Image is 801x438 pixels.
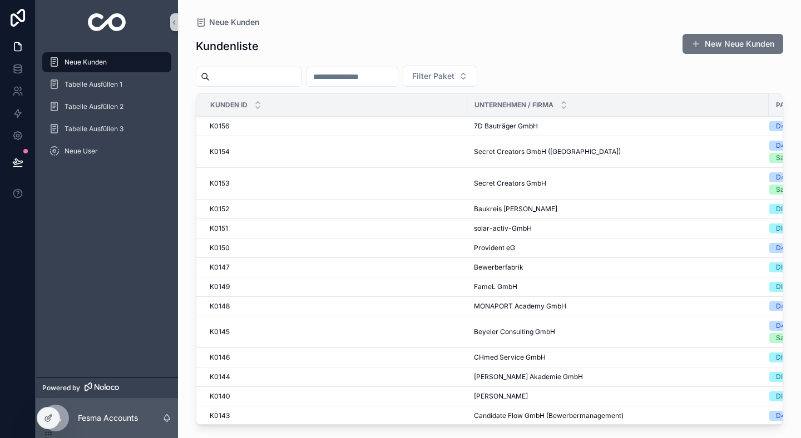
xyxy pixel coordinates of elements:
[474,282,762,291] a: FameL GmbH
[209,17,259,28] span: Neue Kunden
[474,122,538,131] span: 7D Bauträger GmbH
[403,66,477,87] button: Select Button
[210,302,230,311] span: K0148
[776,321,790,331] div: D4U
[210,282,230,291] span: K0149
[474,392,528,401] span: [PERSON_NAME]
[65,58,107,67] span: Neue Kunden
[210,224,461,233] a: K0151
[776,262,787,272] div: DIY
[776,121,790,131] div: D4U
[474,263,762,272] a: Bewerberfabrik
[474,372,762,381] a: [PERSON_NAME] Akademie GmbH
[474,224,532,233] span: solar-activ-GmbH
[210,147,461,156] a: K0154
[210,122,229,131] span: K0156
[474,372,583,381] span: [PERSON_NAME] Akademie GmbH
[36,44,178,176] div: scrollable content
[65,147,98,156] span: Neue User
[776,141,790,151] div: D4U
[210,327,230,336] span: K0145
[474,327,555,336] span: Beyeler Consulting GmbH
[474,179,762,188] a: Secret Creators GmbH
[210,101,248,109] span: Kunden ID
[210,282,461,291] a: K0149
[210,147,230,156] span: K0154
[210,392,461,401] a: K0140
[776,301,790,311] div: D4U
[88,13,126,31] img: App logo
[42,141,171,161] a: Neue User
[474,101,553,109] span: Unternehmen / Firma
[210,179,461,188] a: K0153
[210,353,461,362] a: K0146
[683,34,783,54] button: New Neue Kunden
[65,125,123,133] span: Tabelle Ausfüllen 3
[210,302,461,311] a: K0148
[42,52,171,72] a: Neue Kunden
[78,412,138,424] p: Fesma Accounts
[210,263,461,272] a: K0147
[776,352,787,362] div: DIY
[776,101,798,109] span: Paket
[196,38,259,54] h1: Kundenliste
[474,302,762,311] a: MONAPORT Academy GmbH
[474,411,762,420] a: Candidate Flow GmbH (Bewerbermanagement)
[42,74,171,94] a: Tabelle Ausfüllen 1
[210,411,461,420] a: K0143
[210,372,230,381] span: K0144
[474,353,546,362] span: CHmed Service GmbH
[776,172,790,182] div: D4U
[474,147,621,156] span: Secret Creators GmbH ([GEOGRAPHIC_DATA])
[474,122,762,131] a: 7D Bauträger GmbH
[42,384,80,392] span: Powered by
[42,119,171,139] a: Tabelle Ausfüllen 3
[210,353,230,362] span: K0146
[474,353,762,362] a: CHmed Service GmbH
[776,243,790,253] div: D4U
[474,205,557,213] span: Baukreis [PERSON_NAME]
[474,179,546,188] span: Secret Creators GmbH
[42,97,171,117] a: Tabelle Ausfüllen 2
[474,392,762,401] a: [PERSON_NAME]
[474,327,762,336] a: Beyeler Consulting GmbH
[776,391,787,401] div: DIY
[776,411,790,421] div: D4U
[474,224,762,233] a: solar-activ-GmbH
[776,372,787,382] div: DIY
[412,71,454,82] span: Filter Paket
[210,122,461,131] a: K0156
[474,282,517,291] span: FameL GmbH
[474,243,762,252] a: Provident eG
[65,102,123,111] span: Tabelle Ausfüllen 2
[210,205,461,213] a: K0152
[776,282,787,292] div: DIY
[210,243,461,252] a: K0150
[196,17,259,28] a: Neue Kunden
[474,205,762,213] a: Baukreis [PERSON_NAME]
[474,263,523,272] span: Bewerberfabrik
[65,80,122,89] span: Tabelle Ausfüllen 1
[210,392,230,401] span: K0140
[776,223,787,233] div: DIY
[474,411,624,420] span: Candidate Flow GmbH (Bewerbermanagement)
[210,224,228,233] span: K0151
[776,204,787,214] div: DIY
[210,411,230,420] span: K0143
[210,205,229,213] span: K0152
[474,243,515,252] span: Provident eG
[210,243,230,252] span: K0150
[210,327,461,336] a: K0145
[474,302,566,311] span: MONAPORT Academy GmbH
[36,377,178,398] a: Powered by
[474,147,762,156] a: Secret Creators GmbH ([GEOGRAPHIC_DATA])
[210,372,461,381] a: K0144
[210,179,229,188] span: K0153
[210,263,230,272] span: K0147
